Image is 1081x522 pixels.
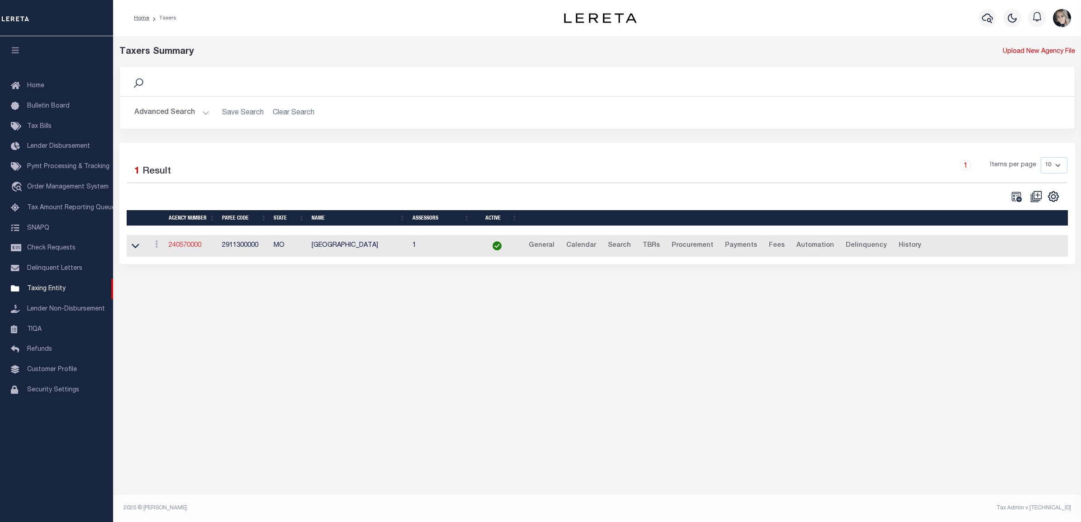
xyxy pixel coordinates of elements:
span: TIQA [27,326,42,332]
td: MO [270,235,308,257]
th: Active: activate to sort column ascending [473,210,521,226]
td: 2911300000 [218,235,270,257]
span: Check Requests [27,245,76,251]
a: 240570000 [169,242,201,249]
span: Tax Amount Reporting Queue [27,205,115,211]
td: [GEOGRAPHIC_DATA] [308,235,409,257]
img: logo-dark.svg [564,13,636,23]
div: Taxers Summary [119,45,833,59]
span: Home [27,83,44,89]
a: Fees [765,239,789,253]
td: 1 [409,235,473,257]
a: Home [134,15,149,21]
label: Result [142,165,171,179]
a: TBRs [639,239,664,253]
a: Delinquency [842,239,891,253]
a: Search [604,239,635,253]
span: Items per page [990,160,1036,170]
a: 1 [961,160,971,170]
th: Name: activate to sort column ascending [308,210,409,226]
div: Tax Admin v.[TECHNICAL_ID] [604,504,1071,512]
span: 1 [134,167,140,176]
i: travel_explore [11,182,25,193]
a: General [525,239,559,253]
th: Assessors: activate to sort column ascending [409,210,473,226]
span: SNAPQ [27,225,49,231]
span: Lender Non-Disbursement [27,306,105,312]
th: Payee Code: activate to sort column ascending [218,210,270,226]
div: 2025 © [PERSON_NAME]. [117,504,597,512]
a: Calendar [562,239,600,253]
span: Delinquent Letters [27,265,82,272]
span: Lender Disbursement [27,143,90,150]
img: check-icon-green.svg [493,241,502,250]
span: Taxing Entity [27,286,66,292]
span: Security Settings [27,387,79,393]
span: Refunds [27,346,52,353]
span: Order Management System [27,184,109,190]
span: Tax Bills [27,123,52,130]
th: Agency Number: activate to sort column ascending [165,210,218,226]
th: State: activate to sort column ascending [270,210,308,226]
a: Automation [792,239,838,253]
span: Pymt Processing & Tracking [27,164,109,170]
button: Advanced Search [134,104,209,122]
a: Upload New Agency File [1003,47,1075,57]
span: Bulletin Board [27,103,70,109]
a: History [895,239,925,253]
span: Customer Profile [27,367,77,373]
li: Taxers [149,14,176,22]
a: Payments [721,239,761,253]
a: Procurement [668,239,717,253]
